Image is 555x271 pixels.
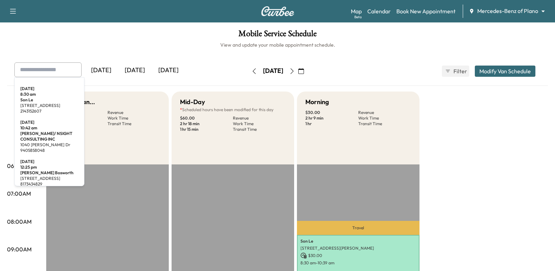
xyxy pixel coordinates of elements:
[354,14,362,20] div: Beta
[358,121,411,127] p: Transit Time
[180,115,233,121] p: $ 60.00
[20,142,78,148] p: 1040 [PERSON_NAME] Dr
[20,176,78,181] p: [STREET_ADDRESS]
[84,62,118,79] div: [DATE]
[305,97,329,107] h5: Morning
[442,66,469,77] button: Filter
[305,121,358,127] p: 1 hr
[107,121,160,127] p: Transit Time
[453,67,466,75] span: Filter
[297,221,419,235] p: Travel
[7,217,32,226] p: 08:00AM
[20,97,78,103] h3: Son Le
[263,67,283,75] div: [DATE]
[358,110,411,115] p: Revenue
[305,110,358,115] p: $ 30.00
[20,131,78,142] h3: [PERSON_NAME]/ NSIGHT CONSULTING INC
[20,164,78,170] div: 12:25 pm
[233,127,286,132] p: Transit Time
[20,108,78,114] div: 2143152607
[180,97,205,107] h5: Mid-Day
[20,103,78,108] p: [STREET_ADDRESS]
[20,86,78,92] div: [DATE]
[351,7,362,15] a: MapBeta
[7,162,32,170] p: 06:00AM
[20,92,78,97] div: 8:30 am
[261,6,294,16] img: Curbee Logo
[477,7,538,15] span: Mercedes-Benz of Plano
[107,115,160,121] p: Work Time
[180,107,286,113] p: Scheduled hours have been modified for this day
[396,7,456,15] a: Book New Appointment
[305,115,358,121] p: 2 hr 9 min
[107,110,160,115] p: Revenue
[118,62,152,79] div: [DATE]
[20,125,78,131] div: 10:42 am
[367,7,391,15] a: Calendar
[152,62,185,79] div: [DATE]
[233,115,286,121] p: Revenue
[300,260,416,266] p: 8:30 am - 10:39 am
[358,115,411,121] p: Work Time
[300,252,416,259] p: $ 30.00
[180,127,233,132] p: 1 hr 15 min
[300,238,416,244] p: Son Le
[20,181,78,187] div: 8173434829
[20,159,78,164] div: [DATE]
[20,170,78,176] h3: [PERSON_NAME] Bosworth
[20,120,78,125] div: [DATE]
[7,29,548,41] h1: Mobile Service Schedule
[300,245,416,251] p: [STREET_ADDRESS][PERSON_NAME]
[7,41,548,48] h6: View and update your mobile appointment schedule.
[7,189,31,198] p: 07:00AM
[180,121,233,127] p: 2 hr 18 min
[233,121,286,127] p: Work Time
[475,66,535,77] button: Modify Van Schedule
[20,148,78,153] div: 9405858048
[7,245,32,253] p: 09:00AM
